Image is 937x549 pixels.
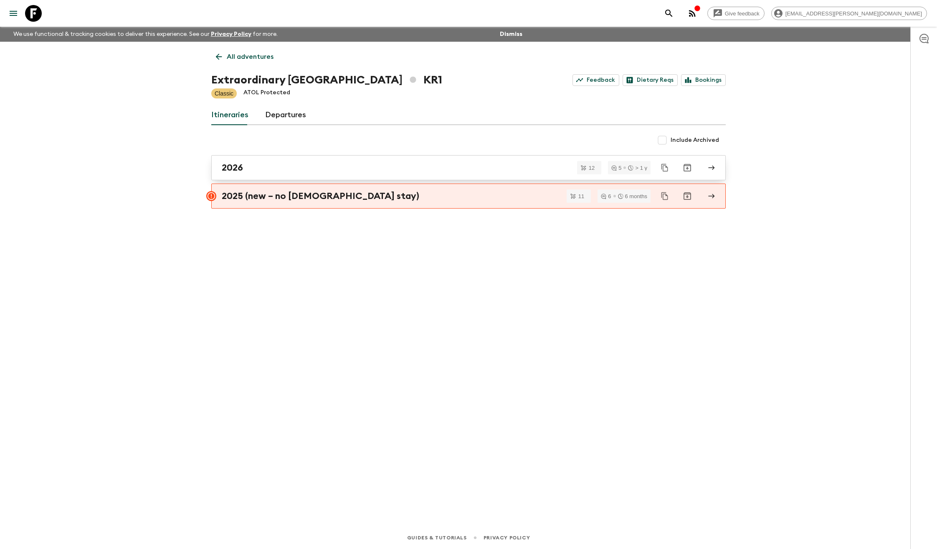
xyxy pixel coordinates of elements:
span: 12 [584,165,600,171]
span: [EMAIL_ADDRESS][PERSON_NAME][DOMAIN_NAME] [781,10,927,17]
a: Privacy Policy [484,533,530,542]
a: Bookings [681,74,726,86]
div: [EMAIL_ADDRESS][PERSON_NAME][DOMAIN_NAME] [771,7,927,20]
span: Give feedback [720,10,764,17]
span: 11 [573,194,589,199]
button: Archive [679,188,696,204]
p: All adventures [227,52,274,62]
button: Dismiss [498,28,524,40]
a: 2026 [211,155,726,180]
a: All adventures [211,48,278,65]
span: Include Archived [671,136,719,144]
div: 6 [601,194,611,199]
h1: Extraordinary [GEOGRAPHIC_DATA] KR1 [211,72,442,88]
a: Feedback [572,74,619,86]
button: search adventures [661,5,677,22]
p: ATOL Protected [243,88,290,98]
p: We use functional & tracking cookies to deliver this experience. See our for more. [10,27,281,42]
button: menu [5,5,22,22]
a: Dietary Reqs [623,74,678,86]
a: Guides & Tutorials [407,533,467,542]
a: Departures [265,105,306,125]
div: 5 [611,165,621,171]
a: Itineraries [211,105,248,125]
a: Give feedback [707,7,765,20]
h2: 2026 [222,162,243,173]
button: Archive [679,159,696,176]
div: 6 months [618,194,647,199]
h2: 2025 (new – no [DEMOGRAPHIC_DATA] stay) [222,191,419,201]
button: Duplicate [657,189,672,204]
div: > 1 y [628,165,647,171]
button: Duplicate [657,160,672,175]
p: Classic [215,89,233,98]
a: Privacy Policy [211,31,251,37]
a: 2025 (new – no [DEMOGRAPHIC_DATA] stay) [211,184,726,209]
